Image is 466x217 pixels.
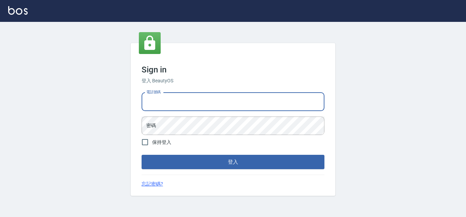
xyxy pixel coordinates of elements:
label: 電話號碼 [146,90,161,95]
span: 保持登入 [152,139,171,146]
h3: Sign in [142,65,324,74]
img: Logo [8,6,28,15]
a: 忘記密碼? [142,180,163,188]
h6: 登入 BeautyOS [142,77,324,84]
button: 登入 [142,155,324,169]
